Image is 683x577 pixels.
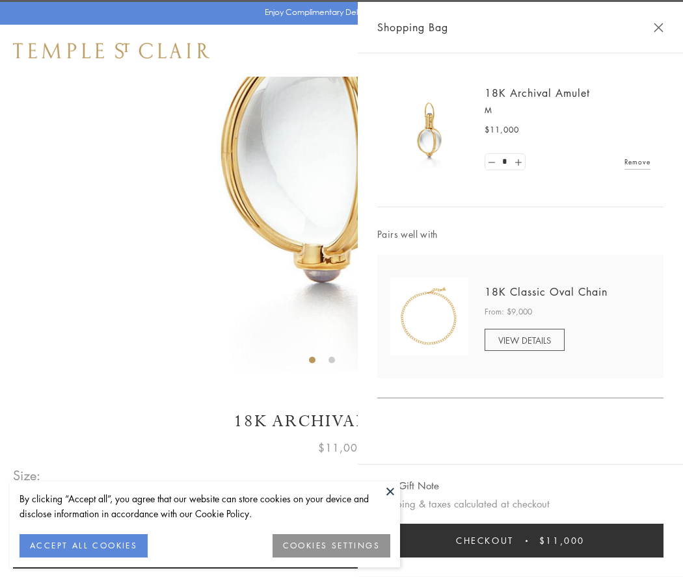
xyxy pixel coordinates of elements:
[377,524,663,558] button: Checkout $11,000
[456,533,514,548] span: Checkout
[20,491,390,521] div: By clicking “Accept all”, you agree that our website can store cookies on your device and disclos...
[13,410,670,433] h1: 18K Archival Amulet
[485,285,608,299] a: 18K Classic Oval Chain
[390,91,468,169] img: 18K Archival Amulet
[485,104,650,117] p: M
[377,496,663,512] p: Shipping & taxes calculated at checkout
[485,86,590,100] a: 18K Archival Amulet
[498,334,551,346] span: VIEW DETAILS
[377,478,439,494] button: Add Gift Note
[539,533,585,548] span: $11,000
[624,155,650,169] a: Remove
[318,439,365,456] span: $11,000
[265,6,412,19] p: Enjoy Complimentary Delivery & Returns
[654,23,663,32] button: Close Shopping Bag
[511,154,524,170] a: Set quantity to 2
[13,465,42,486] span: Size:
[273,534,390,558] button: COOKIES SETTINGS
[20,534,148,558] button: ACCEPT ALL COOKIES
[485,305,532,318] span: From: $9,000
[377,227,663,242] span: Pairs well with
[485,123,519,136] span: $11,000
[485,329,565,351] a: VIEW DETAILS
[390,277,468,355] img: N88865-OV18
[377,19,448,36] span: Shopping Bag
[485,154,498,170] a: Set quantity to 0
[13,43,209,58] img: Temple St. Clair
